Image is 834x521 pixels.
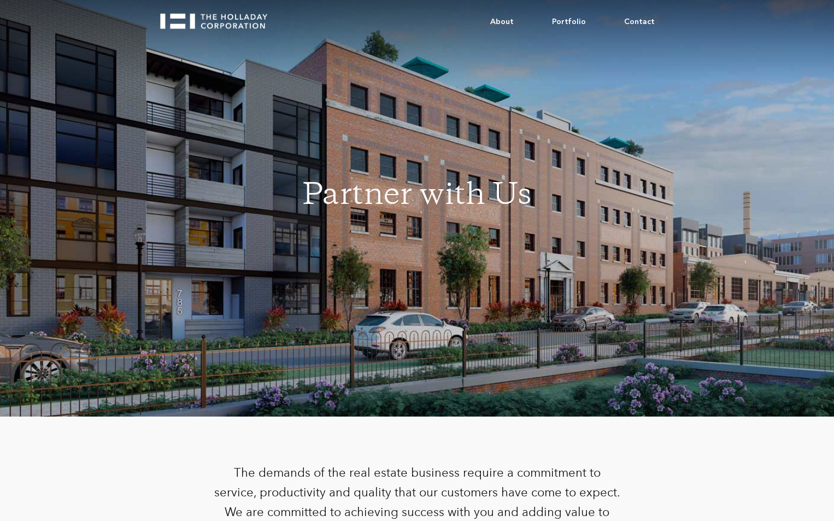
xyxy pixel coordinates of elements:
a: Contact [605,5,674,38]
a: home [160,5,277,29]
h1: Partner with Us [302,179,532,214]
a: About [471,5,533,38]
a: Portfolio [533,5,605,38]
